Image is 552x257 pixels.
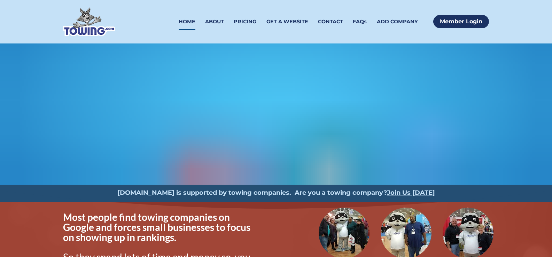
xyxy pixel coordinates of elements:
[234,14,256,30] a: PRICING
[205,14,224,30] a: ABOUT
[387,189,435,196] a: Join Us [DATE]
[353,14,367,30] a: FAQs
[63,7,115,36] img: Towing.com Logo
[117,189,387,196] strong: [DOMAIN_NAME] is supported by towing companies. Are you a towing company?
[377,14,418,30] a: ADD COMPANY
[266,14,308,30] a: GET A WEBSITE
[433,15,489,28] a: Member Login
[318,14,343,30] a: CONTACT
[179,14,195,30] a: HOME
[63,211,252,243] span: Most people find towing companies on Google and forces small businesses to focus on showing up in...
